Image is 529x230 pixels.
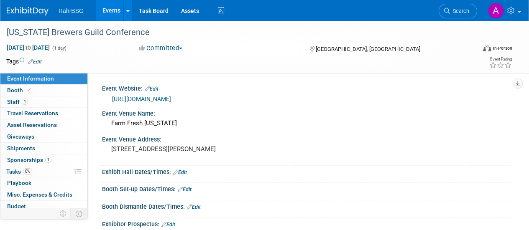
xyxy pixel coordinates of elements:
td: Personalize Event Tab Strip [56,208,71,219]
span: [GEOGRAPHIC_DATA], [GEOGRAPHIC_DATA] [316,46,420,52]
img: ExhibitDay [7,7,49,15]
span: to [24,44,32,51]
a: Edit [28,59,42,65]
td: Tags [6,57,42,66]
span: Budget [7,203,26,210]
a: Search [439,4,477,18]
span: Playbook [7,179,31,186]
pre: [STREET_ADDRESS][PERSON_NAME] [111,145,264,153]
div: Event Venue Address: [102,133,512,144]
span: Travel Reservations [7,110,58,116]
div: Event Website: [102,82,512,93]
a: Giveaways [0,131,87,142]
div: Exhibit Hall Dates/Times: [102,166,512,177]
div: In-Person [493,45,512,51]
a: Sponsorships1 [0,154,87,166]
a: Edit [145,86,158,92]
div: Farm Fresh [US_STATE] [108,117,506,130]
a: Edit [187,204,201,210]
button: Committed [136,44,186,53]
span: Tasks [6,168,32,175]
div: Event Rating [489,57,512,61]
span: Booth [7,87,33,94]
div: Booth Set-up Dates/Times: [102,183,512,194]
a: Booth [0,85,87,96]
a: Shipments [0,143,87,154]
a: Asset Reservations [0,119,87,131]
span: Event Information [7,75,54,82]
img: Format-Inperson.png [483,45,491,51]
span: Staff [7,99,28,105]
a: Edit [178,187,192,192]
a: Tasks0% [0,166,87,177]
div: Event Venue Name: [102,107,512,118]
span: Misc. Expenses & Credits [7,191,72,198]
span: 1 [22,99,28,105]
span: [DATE] [DATE] [6,44,50,51]
img: Ashley Grotewold [488,3,504,19]
td: Toggle Event Tabs [71,208,88,219]
span: 0% [23,168,32,174]
a: Budget [0,201,87,212]
a: [URL][DOMAIN_NAME] [112,96,171,102]
a: Edit [173,169,187,175]
span: Sponsorships [7,157,51,163]
div: Booth Dismantle Dates/Times: [102,200,512,211]
a: Travel Reservations [0,108,87,119]
a: Edit [161,222,175,227]
span: 1 [45,157,51,163]
a: Misc. Expenses & Credits [0,189,87,200]
span: Shipments [7,145,35,152]
a: Staff1 [0,96,87,108]
div: [US_STATE] Brewers Guild Conference [4,25,469,40]
div: Event Format [438,43,512,56]
span: RahrBSG [59,8,84,14]
span: Search [450,8,469,14]
span: Asset Reservations [7,121,57,128]
div: Exhibitor Prospectus: [102,218,512,229]
span: (1 day) [51,45,66,51]
i: Booth reservation complete [27,88,31,92]
a: Event Information [0,73,87,84]
span: Giveaways [7,133,34,140]
a: Playbook [0,177,87,189]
